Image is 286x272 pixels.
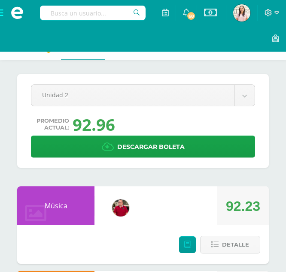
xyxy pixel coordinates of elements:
input: Busca un usuario... [40,6,146,20]
span: Descargar boleta [117,136,185,158]
span: Unidad 2 [42,85,223,105]
div: 92.96 [73,113,115,136]
div: Música [17,186,94,225]
a: Descargar boleta [31,136,255,158]
a: Música [45,201,67,210]
span: Promedio actual: [37,117,69,131]
div: 92.23 [226,187,260,226]
a: Unidad 2 [31,85,255,106]
img: d2942744f9c745a4cff7aa76c081e4cf.png [233,4,250,22]
span: 68 [186,11,196,21]
button: Detalle [200,236,260,253]
span: Detalle [222,237,249,253]
img: 7947534db6ccf4a506b85fa3326511af.png [112,199,129,216]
